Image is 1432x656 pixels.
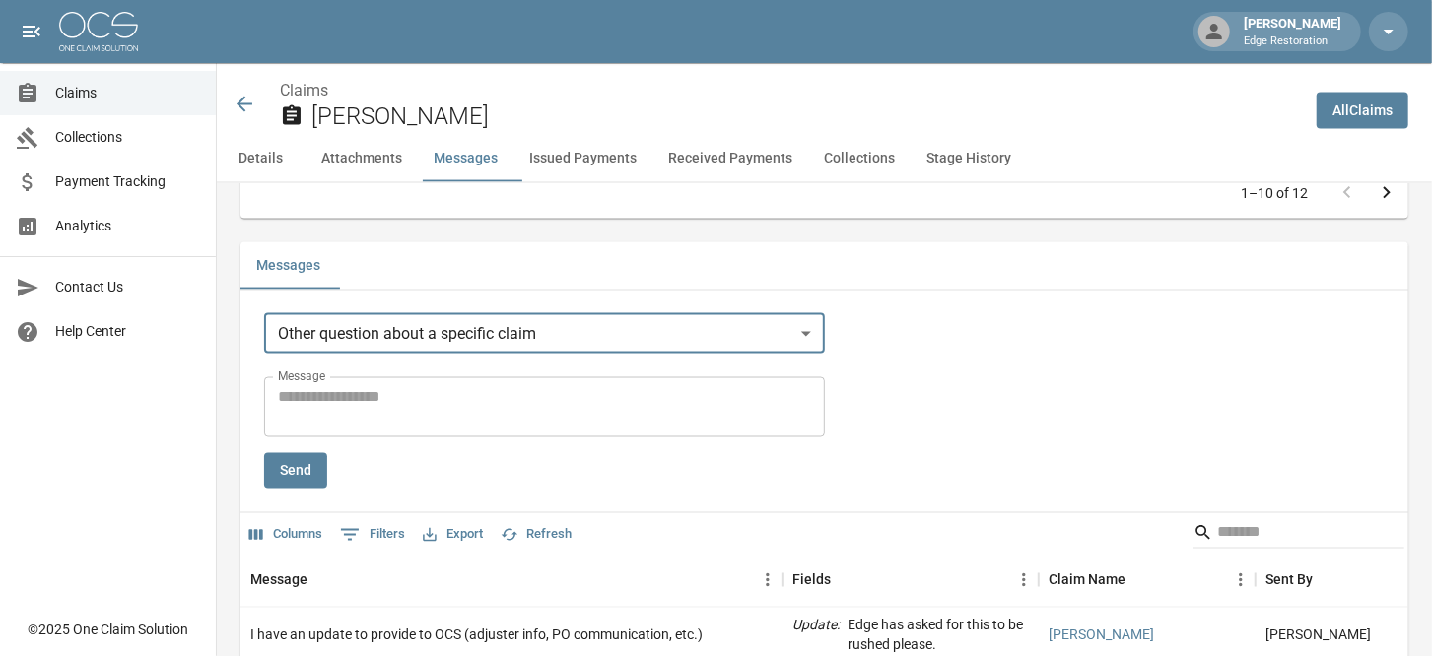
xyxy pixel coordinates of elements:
img: ocs-logo-white-transparent.png [59,12,138,51]
button: Messages [418,135,513,182]
div: Message [250,553,307,608]
span: Claims [55,83,200,103]
button: Sort [1313,566,1340,594]
nav: breadcrumb [280,79,1301,102]
label: Message [278,368,325,385]
button: Attachments [306,135,418,182]
div: Fields [783,553,1039,608]
p: Update : [792,616,840,655]
span: Collections [55,127,200,148]
p: 1–10 of 12 [1241,183,1308,203]
div: [PERSON_NAME] [1236,14,1349,49]
button: Refresh [496,520,577,551]
button: Collections [808,135,911,182]
a: AllClaims [1317,93,1408,129]
button: Sort [307,566,335,594]
p: Edge has asked for this to be rushed please. [848,616,1029,655]
div: Claim Name [1039,553,1256,608]
button: Send [264,453,327,490]
div: Search [1193,517,1404,553]
div: Fields [792,553,831,608]
button: Received Payments [652,135,808,182]
button: open drawer [12,12,51,51]
button: Go to next page [1367,173,1406,213]
div: Other question about a specific claim [264,314,825,354]
div: I have an update to provide to OCS (adjuster info, PO communication, etc.) [250,625,703,645]
span: Payment Tracking [55,171,200,192]
a: [PERSON_NAME] [1049,625,1154,645]
div: © 2025 One Claim Solution [28,620,188,639]
span: Contact Us [55,277,200,297]
span: Analytics [55,216,200,236]
p: Edge Restoration [1244,33,1341,50]
button: Stage History [911,135,1027,182]
button: Export [418,520,488,551]
button: Menu [1226,565,1256,595]
button: Menu [1009,565,1039,595]
div: anchor tabs [217,135,1432,182]
div: Sent By [1265,553,1313,608]
div: Claim Name [1049,553,1125,608]
button: Messages [240,242,336,290]
button: Show filters [335,519,410,551]
button: Select columns [244,520,327,551]
button: Menu [753,565,783,595]
div: related-list tabs [240,242,1408,290]
div: Message [240,553,783,608]
div: Chelsie Akers [1265,625,1371,645]
h2: [PERSON_NAME] [311,102,1301,131]
button: Sort [831,566,858,594]
button: Sort [1125,566,1153,594]
button: Issued Payments [513,135,652,182]
button: Details [217,135,306,182]
a: Claims [280,81,328,99]
span: Help Center [55,321,200,342]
